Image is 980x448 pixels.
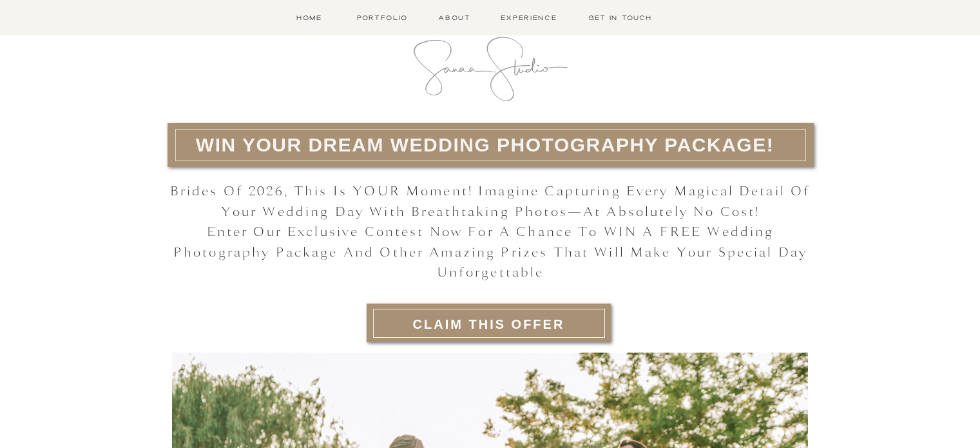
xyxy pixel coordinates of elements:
a: Home [289,12,330,23]
h3: Brides of 2026, this is YOUR moment! Imagine capturing every magical detail of your wedding day w... [168,181,814,287]
a: Get in Touch [584,12,656,23]
a: Portfolio [354,12,411,23]
a: CLAIM THIS OFFER [390,312,588,335]
a: About [436,12,474,23]
a: Experience [498,12,560,23]
h1: Win Your Dream Wedding Photography Package! [177,130,793,160]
